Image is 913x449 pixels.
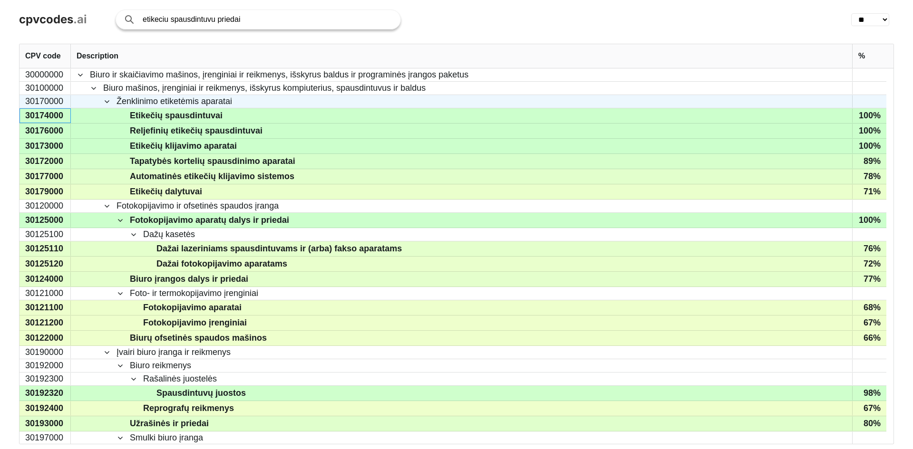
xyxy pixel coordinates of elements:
div: 80% [852,416,886,431]
div: 72% [852,257,886,271]
span: Biuro įrangos dalys ir priedai [130,272,248,286]
span: CPV code [25,52,61,60]
div: 30193000 [19,416,71,431]
div: 78% [852,169,886,184]
div: 77% [852,272,886,287]
div: 30122000 [19,331,71,345]
a: cpvcodes.ai [19,13,87,27]
div: 67% [852,401,886,416]
div: 30197000 [19,431,71,444]
div: 30192000 [19,359,71,372]
div: 30190000 [19,346,71,359]
div: 30179000 [19,184,71,199]
div: 30121000 [19,287,71,300]
span: Reprografų reikmenys [143,401,234,415]
div: 30121100 [19,300,71,315]
span: Fotokopijavimo aparatai [143,301,242,315]
div: 76% [852,241,886,256]
span: Spausdintuvų juostos [156,386,246,400]
span: Biurų ofsetinės spaudos mašinos [130,331,267,345]
span: Smulki biuro įranga [130,432,203,444]
span: cpvcodes [19,12,73,26]
span: Užrašinės ir priedai [130,417,209,430]
div: 30124000 [19,272,71,287]
span: Fotokopijavimo ir ofsetinės spaudos įranga [117,200,279,212]
span: Automatinės etikečių klijavimo sistemos [130,170,294,183]
input: Search products or services... [143,10,391,29]
span: Biuro ir skaičiavimo mašinos, įrenginiai ir reikmenys, išskyrus baldus ir programinės įrangos pak... [90,69,468,81]
div: 30000000 [19,68,71,81]
div: 100% [852,139,886,153]
span: Įvairi biuro įranga ir reikmenys [117,346,231,358]
div: 71% [852,184,886,199]
div: 30172000 [19,154,71,169]
span: % [858,52,865,60]
div: 30121200 [19,315,71,330]
span: Etikečių spausdintuvai [130,109,223,123]
div: 100% [852,124,886,138]
span: Description [77,52,118,60]
div: 30192300 [19,373,71,385]
span: Dažai lazeriniams spausdintuvams ir (arba) fakso aparatams [156,242,402,256]
div: 100% [852,108,886,123]
div: 30100000 [19,82,71,95]
div: 30177000 [19,169,71,184]
span: Fotokopijavimo aparatų dalys ir priedai [130,213,289,227]
span: Dažų kasetės [143,229,195,240]
div: 98% [852,386,886,401]
div: 30125000 [19,213,71,228]
div: 30192400 [19,401,71,416]
span: Etikečių klijavimo aparatai [130,139,237,153]
span: Biuro reikmenys [130,360,191,372]
span: Foto- ir termokopijavimo įrenginiai [130,287,258,299]
span: Biuro mašinos, įrenginiai ir reikmenys, išskyrus kompiuterius, spausdintuvus ir baldus [103,82,426,94]
div: 30125120 [19,257,71,271]
div: 66% [852,331,886,345]
div: 30176000 [19,124,71,138]
div: 100% [852,213,886,228]
span: Dažai fotokopijavimo aparatams [156,257,287,271]
span: .ai [73,12,87,26]
span: Rašalinės juostelės [143,373,217,385]
span: Etikečių dalytuvai [130,185,202,199]
div: 30174000 [19,108,71,123]
span: Tapatybės kortelių spausdinimo aparatai [130,154,295,168]
div: 30120000 [19,200,71,212]
div: 30125100 [19,228,71,241]
div: 67% [852,315,886,330]
div: 30192320 [19,386,71,401]
span: Ženklinimo etiketėmis aparatai [117,96,232,107]
div: 30170000 [19,95,71,108]
div: 89% [852,154,886,169]
div: 30125110 [19,241,71,256]
div: 30173000 [19,139,71,153]
span: Reljefinių etikečių spausdintuvai [130,124,262,138]
span: Fotokopijavimo įrenginiai [143,316,247,330]
div: 68% [852,300,886,315]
